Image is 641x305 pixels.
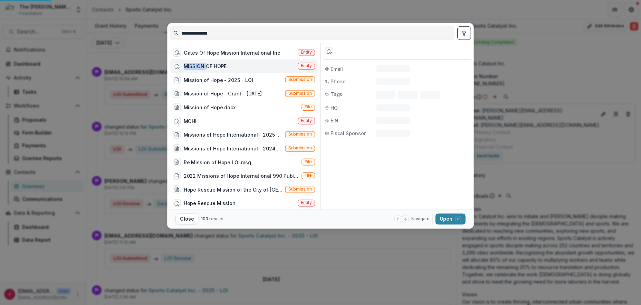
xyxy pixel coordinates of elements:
[411,216,429,222] span: Navigate
[301,50,312,55] span: Entity
[184,200,236,207] div: Hope Rescue Mission
[301,201,312,205] span: Entity
[175,213,198,224] button: Close
[331,78,346,85] span: Phone
[331,104,338,112] span: HQ
[201,216,208,221] span: 100
[301,119,312,123] span: Entity
[184,172,299,179] div: 2022 Missions of Hope International 990 Public Disclosure copy.PDF
[184,49,280,56] div: Gates Of Hope Mission International Inc
[305,105,312,110] span: File
[184,76,253,84] div: Mission of Hope - 2025 - LOI
[184,145,283,152] div: Missions of Hope International - 2024 - Application
[184,159,251,166] div: Re Mission of Hope LOI.msg
[288,187,312,192] span: Submission
[184,131,283,138] div: Missions of Hope International - 2025 - LOI
[184,186,283,193] div: Hope Rescue Mission of the City of [GEOGRAPHIC_DATA], [GEOGRAPHIC_DATA] - 2025 - LOI
[288,91,312,96] span: Submission
[184,104,236,111] div: Mission of Hope.docx
[305,159,312,164] span: File
[331,130,366,137] span: Fiscal Sponsor
[301,64,312,68] span: Entity
[184,118,197,125] div: MOHI
[331,91,343,98] span: Tags
[305,173,312,178] span: File
[184,63,227,70] div: MISSION OF HOPE
[184,90,262,98] div: Mission of Hope - Grant - [DATE]
[288,132,312,137] span: Submission
[288,77,312,82] span: Submission
[436,213,466,224] button: Open
[331,65,343,73] span: Email
[457,26,471,40] button: toggle filters
[288,146,312,151] span: Submission
[331,117,338,124] span: EIN
[209,216,223,221] span: results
